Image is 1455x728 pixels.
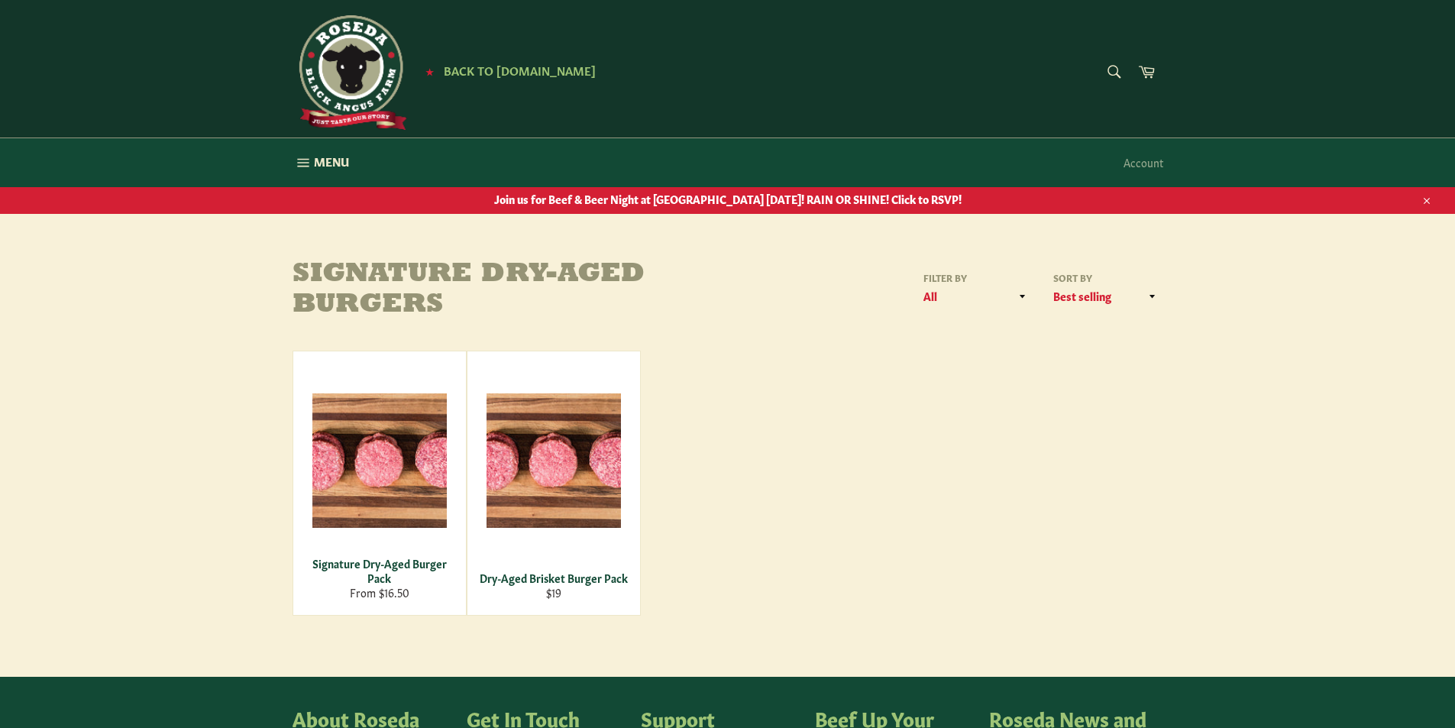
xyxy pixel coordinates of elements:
img: Dry-Aged Brisket Burger Pack [487,393,621,528]
div: Signature Dry-Aged Burger Pack [302,556,456,586]
label: Filter by [919,271,1033,284]
span: Back to [DOMAIN_NAME] [444,62,596,78]
div: From $16.50 [302,585,456,600]
div: Dry-Aged Brisket Burger Pack [477,571,630,585]
a: Signature Dry-Aged Burger Pack Signature Dry-Aged Burger Pack From $16.50 [293,351,467,616]
a: ★ Back to [DOMAIN_NAME] [418,65,596,77]
div: $19 [477,585,630,600]
button: Menu [277,138,364,187]
span: Menu [314,154,349,170]
a: Dry-Aged Brisket Burger Pack Dry-Aged Brisket Burger Pack $19 [467,351,641,616]
label: Sort by [1049,271,1163,284]
a: Account [1116,140,1171,185]
span: ★ [425,65,434,77]
h1: Signature Dry-Aged Burgers [293,260,728,320]
img: Signature Dry-Aged Burger Pack [312,393,447,528]
img: Roseda Beef [293,15,407,130]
